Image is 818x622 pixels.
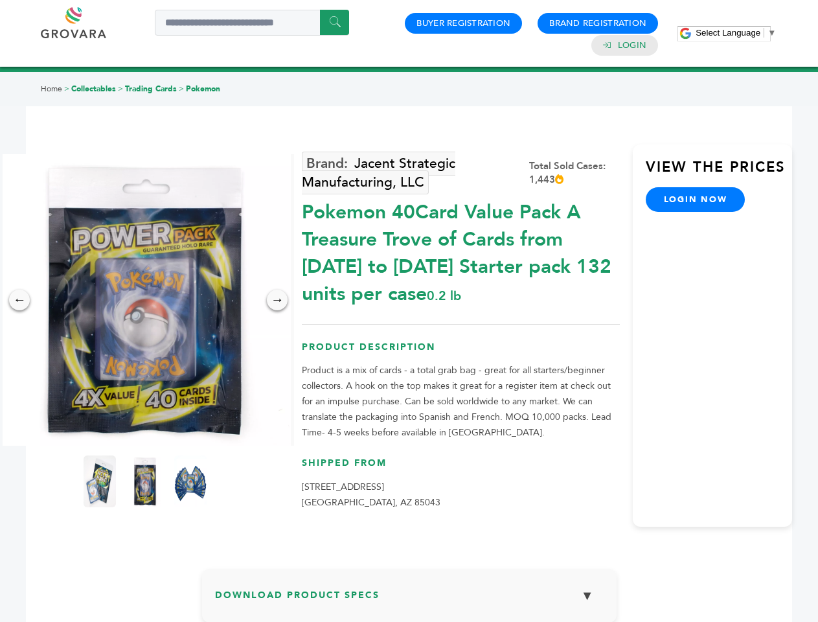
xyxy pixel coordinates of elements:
button: ▼ [571,582,604,610]
a: Brand Registration [549,17,646,29]
p: Product is a mix of cards - a total grab bag - great for all starters/beginner collectors. A hook... [302,363,620,441]
h3: Shipped From [302,457,620,479]
span: > [118,84,123,94]
span: 0.2 lb [427,287,461,305]
h3: Download Product Specs [215,582,604,619]
h3: View the Prices [646,157,792,187]
a: Buyer Registration [416,17,510,29]
div: ← [9,290,30,310]
img: Pokemon 40-Card Value Pack – A Treasure Trove of Cards from 1996 to 2024 - Starter pack! 132 unit... [129,455,161,507]
p: [STREET_ADDRESS] [GEOGRAPHIC_DATA], AZ 85043 [302,479,620,511]
div: Pokemon 40Card Value Pack A Treasure Trove of Cards from [DATE] to [DATE] Starter pack 132 units ... [302,192,620,308]
a: Home [41,84,62,94]
span: Select Language [696,28,760,38]
span: ​ [764,28,764,38]
span: > [64,84,69,94]
span: > [179,84,184,94]
div: → [267,290,288,310]
a: Login [618,40,646,51]
span: ▼ [767,28,776,38]
img: Pokemon 40-Card Value Pack – A Treasure Trove of Cards from 1996 to 2024 - Starter pack! 132 unit... [174,455,207,507]
a: Select Language​ [696,28,776,38]
a: Jacent Strategic Manufacturing, LLC [302,152,455,194]
img: Pokemon 40-Card Value Pack – A Treasure Trove of Cards from 1996 to 2024 - Starter pack! 132 unit... [84,455,116,507]
a: login now [646,187,745,212]
h3: Product Description [302,341,620,363]
div: Total Sold Cases: 1,443 [529,159,620,187]
a: Collectables [71,84,116,94]
a: Trading Cards [125,84,177,94]
input: Search a product or brand... [155,10,349,36]
a: Pokemon [186,84,220,94]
